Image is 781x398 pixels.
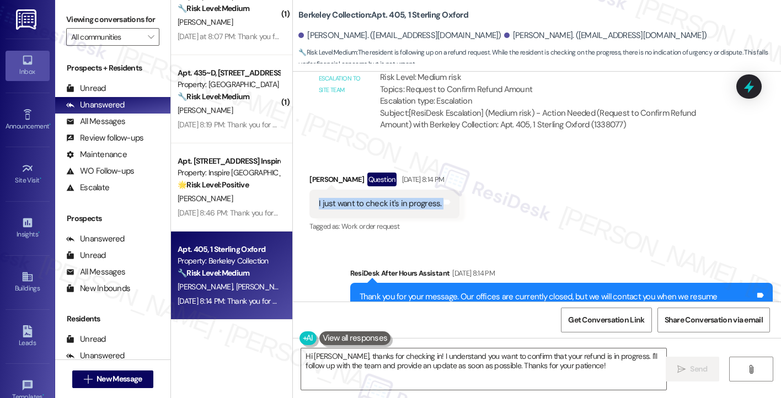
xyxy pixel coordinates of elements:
[568,314,644,326] span: Get Conversation Link
[66,334,106,345] div: Unread
[148,33,154,41] i: 
[236,282,291,292] span: [PERSON_NAME]
[55,213,170,224] div: Prospects
[178,255,280,267] div: Property: Berkeley Collection
[66,99,125,111] div: Unanswered
[380,60,723,107] div: ResiDesk escalation to site team -> Risk Level: Medium risk Topics: Request to Confirm Refund Amo...
[55,313,170,325] div: Residents
[309,218,459,234] div: Tagged as:
[360,291,755,315] div: Thank you for your message. Our offices are currently closed, but we will contact you when we res...
[380,107,723,131] div: Subject: [ResiDesk Escalation] (Medium risk) - Action Needed (Request to Confirm Refund Amount) w...
[178,282,236,292] span: [PERSON_NAME]
[6,267,50,297] a: Buildings
[301,348,666,390] textarea: Hi [PERSON_NAME], thanks for checking in! I understand you want to confirm that your refund is in...
[178,268,249,278] strong: 🔧 Risk Level: Medium
[178,17,233,27] span: [PERSON_NAME]
[561,308,651,332] button: Get Conversation Link
[66,283,130,294] div: New Inbounds
[450,267,495,279] div: [DATE] 8:14 PM
[49,121,51,128] span: •
[97,373,142,385] span: New Message
[298,47,781,71] span: : The resident is following up on a refund request. While the resident is checking on the progres...
[298,30,501,41] div: [PERSON_NAME]. ([EMAIL_ADDRESS][DOMAIN_NAME])
[66,116,125,127] div: All Messages
[178,167,280,179] div: Property: Inspire [GEOGRAPHIC_DATA]
[665,314,763,326] span: Share Conversation via email
[66,350,125,362] div: Unanswered
[66,11,159,28] label: Viewing conversations for
[298,9,468,21] b: Berkeley Collection: Apt. 405, 1 Sterling Oxford
[178,244,280,255] div: Apt. 405, 1 Sterling Oxford
[66,83,106,94] div: Unread
[6,51,50,80] a: Inbox
[178,92,249,101] strong: 🔧 Risk Level: Medium
[399,174,445,185] div: [DATE] 8:14 PM
[178,79,280,90] div: Property: [GEOGRAPHIC_DATA]
[309,173,459,190] div: [PERSON_NAME]
[40,175,41,182] span: •
[319,198,442,209] div: I just want to check it's in progress.
[178,180,249,190] strong: 🌟 Risk Level: Positive
[84,375,92,384] i: 
[66,165,134,177] div: WO Follow-ups
[657,308,770,332] button: Share Conversation via email
[16,9,39,30] img: ResiDesk Logo
[55,62,170,74] div: Prospects + Residents
[6,213,50,243] a: Insights •
[6,322,50,352] a: Leads
[66,149,127,160] div: Maintenance
[178,155,280,167] div: Apt. [STREET_ADDRESS] Inspire Homes [GEOGRAPHIC_DATA]
[66,266,125,278] div: All Messages
[71,28,142,46] input: All communities
[666,357,719,381] button: Send
[690,363,707,375] span: Send
[747,365,755,374] i: 
[66,182,109,193] div: Escalate
[178,105,233,115] span: [PERSON_NAME]
[504,30,707,41] div: [PERSON_NAME]. ([EMAIL_ADDRESS][DOMAIN_NAME])
[6,159,50,189] a: Site Visit •
[367,173,397,186] div: Question
[178,67,280,79] div: Apt. 435~D, [STREET_ADDRESS]
[341,222,399,231] span: Work order request
[66,250,106,261] div: Unread
[38,229,40,236] span: •
[319,61,362,96] div: Email escalation to site team
[677,365,686,374] i: 
[178,3,249,13] strong: 🔧 Risk Level: Medium
[66,132,143,144] div: Review follow-ups
[350,267,773,283] div: ResiDesk After Hours Assistant
[72,370,154,388] button: New Message
[66,233,125,245] div: Unanswered
[298,48,357,57] strong: 🔧 Risk Level: Medium
[178,193,233,203] span: [PERSON_NAME]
